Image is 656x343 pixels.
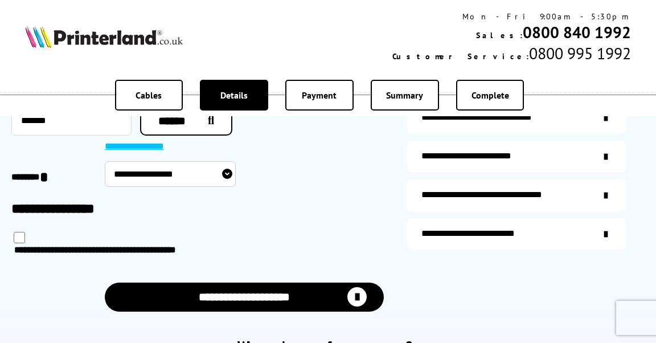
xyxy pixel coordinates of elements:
a: additional-ink [407,102,626,134]
a: additional-cables [407,179,626,211]
span: Complete [471,89,509,101]
span: 0800 995 1992 [529,43,631,64]
a: secure-website [407,218,626,250]
a: 0800 840 1992 [523,22,631,43]
div: Mon - Fri 9:00am - 5:30pm [392,11,631,22]
span: Details [220,89,248,101]
a: items-arrive [407,141,626,173]
img: Printerland Logo [25,25,183,47]
span: Customer Service: [392,51,529,62]
span: Summary [386,89,423,101]
span: Payment [302,89,337,101]
span: Cables [136,89,162,101]
span: Sales: [476,30,523,40]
